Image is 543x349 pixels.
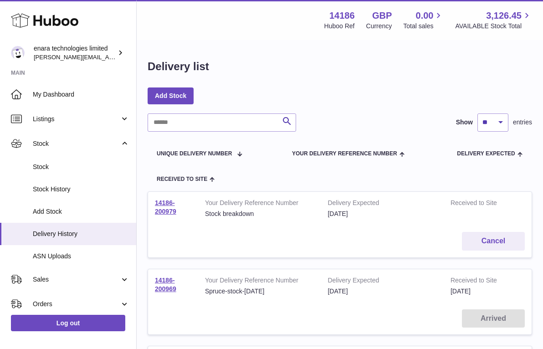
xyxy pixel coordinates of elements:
[33,90,129,99] span: My Dashboard
[451,199,506,210] strong: Received to Site
[366,22,392,31] div: Currency
[457,151,515,157] span: Delivery Expected
[11,315,125,331] a: Log out
[157,176,207,182] span: Received to Site
[33,139,120,148] span: Stock
[205,210,314,218] div: Stock breakdown
[455,10,532,31] a: 3,126.45 AVAILABLE Stock Total
[462,232,525,251] button: Cancel
[34,44,116,62] div: enara technologies limited
[451,287,471,295] span: [DATE]
[486,10,522,22] span: 3,126.45
[33,115,120,123] span: Listings
[33,185,129,194] span: Stock History
[33,252,129,261] span: ASN Uploads
[205,199,314,210] strong: Your Delivery Reference Number
[324,22,355,31] div: Huboo Ref
[205,276,314,287] strong: Your Delivery Reference Number
[155,277,176,293] a: 14186-200969
[455,22,532,31] span: AVAILABLE Stock Total
[33,275,120,284] span: Sales
[328,210,436,218] div: [DATE]
[33,230,129,238] span: Delivery History
[328,199,436,210] strong: Delivery Expected
[451,276,506,287] strong: Received to Site
[416,10,434,22] span: 0.00
[328,287,436,296] div: [DATE]
[33,163,129,171] span: Stock
[157,151,232,157] span: Unique Delivery Number
[403,22,444,31] span: Total sales
[292,151,397,157] span: Your Delivery Reference Number
[33,207,129,216] span: Add Stock
[328,276,436,287] strong: Delivery Expected
[456,118,473,127] label: Show
[205,287,314,296] div: Spruce-stock-[DATE]
[155,199,176,215] a: 14186-200979
[513,118,532,127] span: entries
[148,59,209,74] h1: Delivery list
[329,10,355,22] strong: 14186
[403,10,444,31] a: 0.00 Total sales
[34,53,183,61] span: [PERSON_NAME][EMAIL_ADDRESS][DOMAIN_NAME]
[148,87,194,104] a: Add Stock
[372,10,392,22] strong: GBP
[11,46,25,60] img: Dee@enara.co
[33,300,120,308] span: Orders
